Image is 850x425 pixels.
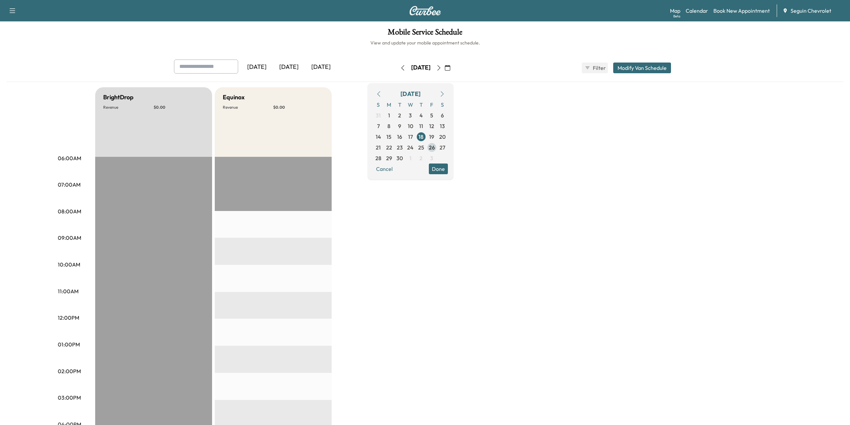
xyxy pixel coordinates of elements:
p: Revenue [103,105,154,110]
button: Done [429,164,448,174]
a: Calendar [686,7,708,15]
p: 03:00PM [58,394,81,402]
div: [DATE] [273,60,305,75]
a: Book New Appointment [713,7,770,15]
span: 2 [419,154,422,162]
span: 29 [386,154,392,162]
h6: View and update your mobile appointment schedule. [7,39,843,46]
span: 21 [376,143,381,151]
p: 12:00PM [58,314,79,322]
span: 22 [386,143,392,151]
p: Revenue [223,105,273,110]
h5: BrightDrop [103,93,134,102]
span: 3 [430,154,433,162]
span: 19 [429,133,434,141]
div: [DATE] [241,60,273,75]
span: 9 [398,122,401,130]
span: 11 [419,122,423,130]
p: 08:00AM [58,207,81,215]
span: 4 [419,111,423,119]
div: [DATE] [305,60,337,75]
p: 11:00AM [58,287,78,295]
span: 23 [397,143,403,151]
span: 14 [376,133,381,141]
span: 1 [409,154,411,162]
span: 5 [430,111,433,119]
span: 17 [408,133,413,141]
span: 7 [377,122,380,130]
span: 12 [429,122,434,130]
span: 10 [408,122,413,130]
button: Cancel [373,164,396,174]
span: 24 [407,143,413,151]
span: T [416,99,427,110]
p: 06:00AM [58,154,81,162]
span: 25 [418,143,424,151]
button: Filter [582,63,608,73]
span: T [394,99,405,110]
span: 2 [398,111,401,119]
p: 01:00PM [58,340,80,348]
span: 1 [388,111,390,119]
span: W [405,99,416,110]
span: 30 [396,154,403,162]
span: 20 [439,133,446,141]
img: Curbee Logo [409,6,441,15]
h5: Equinox [223,93,244,102]
p: 09:00AM [58,234,81,242]
span: 3 [409,111,412,119]
p: $ 0.00 [154,105,204,110]
button: Modify Van Schedule [613,63,671,73]
div: [DATE] [411,64,431,72]
span: S [437,99,448,110]
span: M [384,99,394,110]
span: 31 [376,111,381,119]
span: Filter [593,64,605,72]
span: F [427,99,437,110]
h1: Mobile Service Schedule [7,28,843,39]
span: S [373,99,384,110]
span: 6 [441,111,444,119]
span: 15 [386,133,391,141]
p: $ 0.00 [273,105,324,110]
p: 02:00PM [58,367,81,375]
p: 10:00AM [58,260,80,269]
span: 26 [429,143,435,151]
span: 8 [387,122,390,130]
a: MapBeta [670,7,680,15]
div: [DATE] [400,89,420,99]
span: 28 [375,154,381,162]
p: 07:00AM [58,181,80,189]
span: 18 [418,133,423,141]
span: 27 [440,143,445,151]
span: Seguin Chevrolet [791,7,831,15]
div: Beta [673,14,680,19]
span: 16 [397,133,402,141]
span: 13 [440,122,445,130]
